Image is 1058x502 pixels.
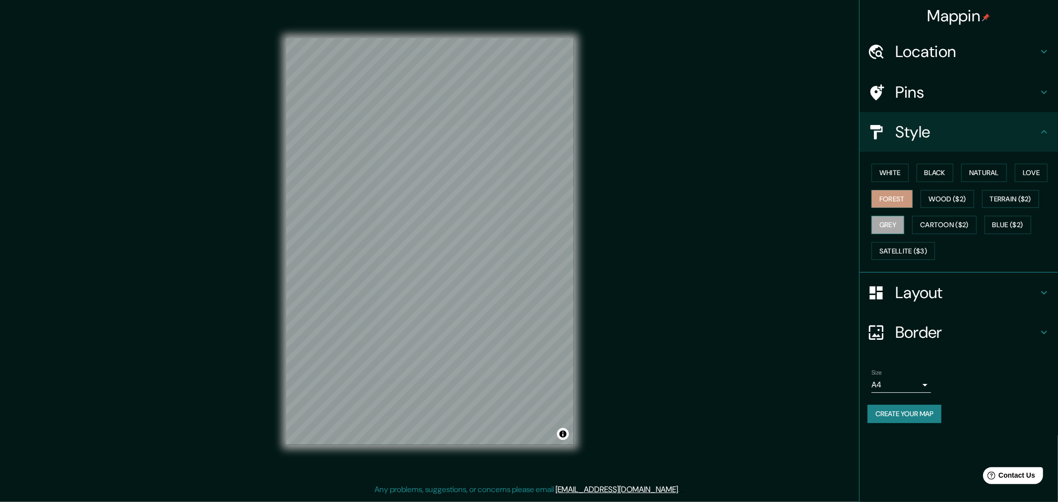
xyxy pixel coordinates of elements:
[868,405,941,423] button: Create your map
[917,164,954,182] button: Black
[982,190,1040,208] button: Terrain ($2)
[860,72,1058,112] div: Pins
[982,13,990,21] img: pin-icon.png
[895,322,1038,342] h4: Border
[871,190,913,208] button: Forest
[556,484,679,495] a: [EMAIL_ADDRESS][DOMAIN_NAME]
[912,216,977,234] button: Cartoon ($2)
[985,216,1031,234] button: Blue ($2)
[921,190,974,208] button: Wood ($2)
[871,242,935,260] button: Satellite ($3)
[860,313,1058,352] div: Border
[895,82,1038,102] h4: Pins
[860,273,1058,313] div: Layout
[682,484,684,496] div: .
[895,42,1038,62] h4: Location
[680,484,682,496] div: .
[557,428,569,440] button: Toggle attribution
[871,369,882,377] label: Size
[928,6,991,26] h4: Mappin
[871,377,931,393] div: A4
[871,164,909,182] button: White
[871,216,904,234] button: Grey
[860,32,1058,71] div: Location
[895,283,1038,303] h4: Layout
[961,164,1007,182] button: Natural
[1015,164,1048,182] button: Love
[970,463,1047,491] iframe: Help widget launcher
[286,38,574,445] canvas: Map
[895,122,1038,142] h4: Style
[860,112,1058,152] div: Style
[375,484,680,496] p: Any problems, suggestions, or concerns please email .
